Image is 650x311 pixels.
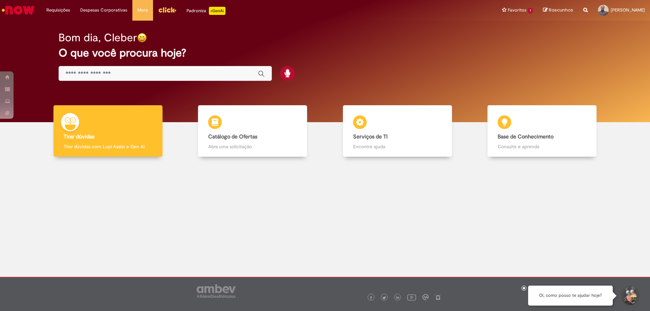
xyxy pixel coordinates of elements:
span: Requisições [46,7,70,14]
span: 1 [528,8,533,14]
a: Base de Conhecimento Consulte e aprenda [470,105,615,157]
b: Tirar dúvidas [64,133,94,140]
img: logo_footer_twitter.png [383,296,386,299]
img: logo_footer_youtube.png [407,293,416,302]
span: Rascunhos [549,7,573,13]
img: logo_footer_linkedin.png [396,296,399,300]
h2: Bom dia, Cleber [59,32,137,44]
span: Favoritos [508,7,526,14]
p: +GenAi [209,7,225,15]
p: Encontre ajuda [353,143,442,150]
button: Iniciar Conversa de Suporte [620,286,640,306]
div: Padroniza [187,7,225,15]
span: [PERSON_NAME] [611,7,645,13]
img: ServiceNow [1,3,36,17]
a: Serviços de TI Encontre ajuda [325,105,470,157]
div: Oi, como posso te ajudar hoje? [528,286,613,306]
img: logo_footer_naosei.png [435,294,441,300]
b: Serviços de TI [353,133,388,140]
img: logo_footer_workplace.png [422,294,429,300]
h2: O que você procura hoje? [59,47,592,59]
img: logo_footer_ambev_rotulo_gray.png [197,284,236,298]
span: More [137,7,148,14]
img: logo_footer_facebook.png [369,296,373,299]
span: Despesas Corporativas [80,7,127,14]
img: happy-face.png [137,33,147,43]
p: Tirar dúvidas com Lupi Assist e Gen Ai [64,143,152,150]
img: click_logo_yellow_360x200.png [158,5,176,15]
b: Catálogo de Ofertas [208,133,257,140]
p: Consulte e aprenda [498,143,586,150]
a: Rascunhos [543,7,573,14]
a: Tirar dúvidas Tirar dúvidas com Lupi Assist e Gen Ai [36,105,180,157]
p: Abra uma solicitação [208,143,297,150]
a: Catálogo de Ofertas Abra uma solicitação [180,105,325,157]
b: Base de Conhecimento [498,133,554,140]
